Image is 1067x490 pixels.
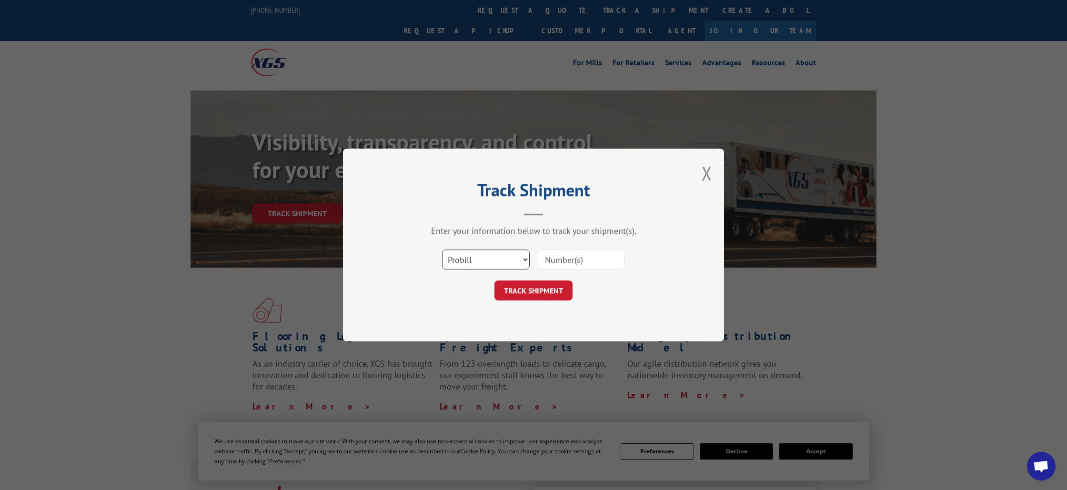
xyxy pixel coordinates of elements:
[702,160,712,186] button: Close modal
[494,280,573,300] button: TRACK SHIPMENT
[537,250,624,270] input: Number(s)
[391,183,676,201] h2: Track Shipment
[1027,452,1056,480] div: Open chat
[391,225,676,236] div: Enter your information below to track your shipment(s).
